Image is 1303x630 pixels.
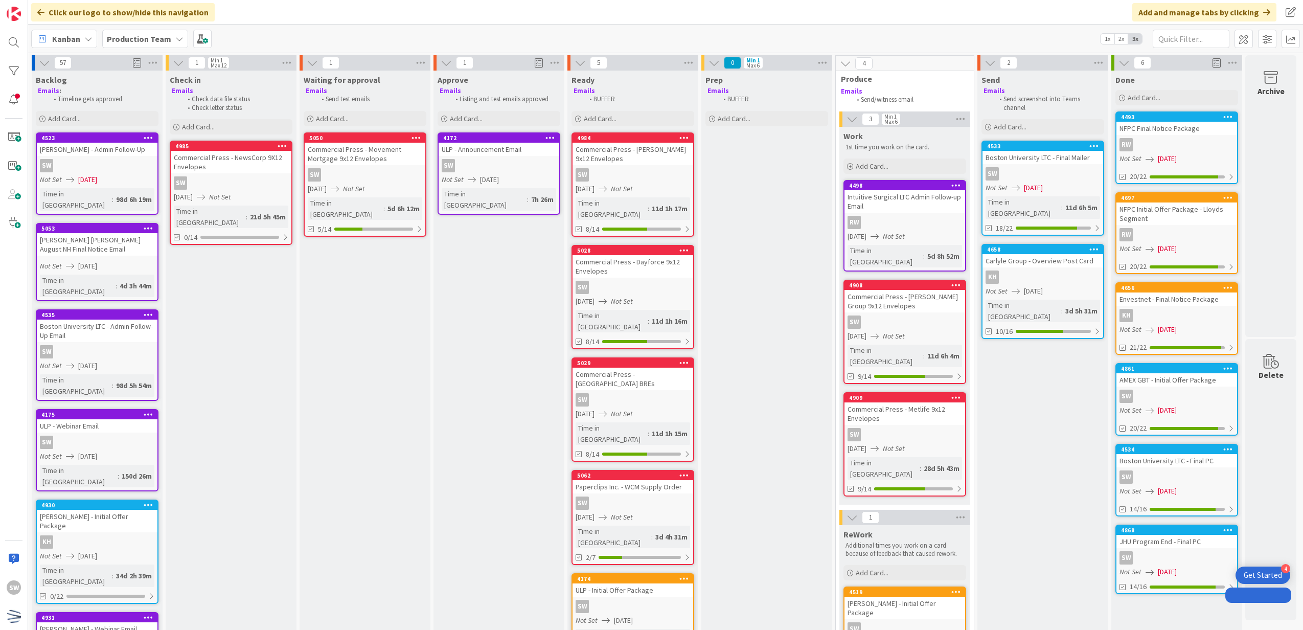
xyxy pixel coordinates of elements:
div: SW [40,345,53,358]
div: 5d 6h 12m [385,203,422,214]
div: 4535 [37,310,157,320]
div: 5029 [577,359,693,367]
span: 14/16 [1130,581,1147,592]
span: : [112,570,113,581]
div: 4175 [37,410,157,419]
div: SW [305,168,425,182]
span: 21/22 [1130,342,1147,353]
div: Commercial Press - [PERSON_NAME] Group 9x12 Envelopes [844,290,965,312]
div: 4908Commercial Press - [PERSON_NAME] Group 9x12 Envelopes [844,281,965,312]
div: 4533 [987,143,1103,150]
div: 28d 5h 43m [921,463,962,474]
span: [DATE] [78,451,97,462]
div: SW [576,497,589,510]
div: KH [40,535,53,549]
div: 4493NFPC Final Notice Package [1116,112,1237,135]
div: [PERSON_NAME] - Initial Offer Package [37,510,157,532]
div: 5053 [37,224,157,233]
a: 5029Commercial Press - [GEOGRAPHIC_DATA] BREsSW[DATE]Not SetTime in [GEOGRAPHIC_DATA]:11d 1h 15m8/14 [572,357,694,462]
div: 4861 [1121,365,1237,372]
div: SW [573,497,693,510]
span: [DATE] [78,261,97,272]
span: Add Card... [450,114,483,123]
span: Add Card... [584,114,616,123]
span: 2/7 [586,552,596,563]
div: 4984 [577,134,693,142]
span: Add Card... [856,162,888,171]
span: : [651,531,653,543]
div: 4868 [1121,527,1237,534]
span: [DATE] [78,174,97,185]
div: SW [37,345,157,358]
div: 5053[PERSON_NAME] [PERSON_NAME] August NH Final Notice Email [37,224,157,256]
div: Paperclips Inc. - WCM Supply Order [573,480,693,493]
span: 9/14 [858,484,871,494]
div: NFPC Final Notice Package [1116,122,1237,135]
div: 4868 [1116,526,1237,535]
div: 3d 4h 31m [653,531,690,543]
div: RW [1116,138,1237,151]
div: SW [171,176,291,190]
span: 20/22 [1130,423,1147,434]
a: 4697NFPC Initial Offer Package - Lloyds SegmentRWNot Set[DATE]20/22 [1115,192,1238,274]
div: SW [573,281,693,294]
div: Commercial Press - Dayforce 9x12 Envelopes [573,255,693,278]
div: Time in [GEOGRAPHIC_DATA] [848,345,923,367]
span: [DATE] [480,174,499,185]
div: KH [986,271,999,284]
div: Time in [GEOGRAPHIC_DATA] [308,197,383,220]
div: Commercial Press - Metlife 9x12 Envelopes [844,402,965,425]
div: KH [1116,309,1237,322]
span: [DATE] [848,231,866,242]
i: Not Set [40,361,62,370]
div: 5029 [573,358,693,368]
div: SW [573,168,693,182]
div: 4930 [37,501,157,510]
span: : [923,350,925,362]
div: 4697NFPC Initial Offer Package - Lloyds Segment [1116,193,1237,225]
span: : [1061,305,1063,317]
a: 4908Commercial Press - [PERSON_NAME] Group 9x12 EnvelopesSW[DATE]Not SetTime in [GEOGRAPHIC_DATA]... [843,280,966,384]
div: 34d 2h 39m [113,570,154,581]
div: 4868JHU Program End - Final PC [1116,526,1237,548]
div: 4534Boston University LTC - Final PC [1116,445,1237,467]
div: 4519 [849,589,965,596]
div: 11d 6h 5m [1063,202,1100,213]
span: [DATE] [848,443,866,454]
a: 4868JHU Program End - Final PCSWNot Set[DATE]14/16 [1115,525,1238,594]
span: 18/22 [996,223,1013,234]
div: 4534 [1116,445,1237,454]
div: Time in [GEOGRAPHIC_DATA] [576,197,648,220]
span: [DATE] [848,331,866,342]
i: Not Set [40,175,62,184]
div: SW [40,436,53,449]
div: 4493 [1121,114,1237,121]
div: 4909 [844,393,965,402]
div: NFPC Initial Offer Package - Lloyds Segment [1116,202,1237,225]
div: Commercial Press - [PERSON_NAME] 9x12 Envelopes [573,143,693,165]
i: Not Set [883,331,905,341]
span: 0/14 [184,232,197,243]
div: 4d 3h 44m [117,280,154,291]
div: 4908 [844,281,965,290]
span: : [920,463,921,474]
i: Not Set [343,184,365,193]
div: SW [844,428,965,441]
div: 4985 [171,142,291,151]
i: Not Set [209,192,231,201]
div: 4908 [849,282,965,289]
div: Boston University LTC - Admin Follow-Up Email [37,320,157,342]
b: Production Team [107,34,171,44]
div: SW [1119,470,1133,484]
a: 4984Commercial Press - [PERSON_NAME] 9x12 EnvelopesSW[DATE]Not SetTime in [GEOGRAPHIC_DATA]:11d 1... [572,132,694,237]
i: Not Set [1119,154,1141,163]
div: Boston University LTC - Final PC [1116,454,1237,467]
a: 5062Paperclips Inc. - WCM Supply OrderSW[DATE]Not SetTime in [GEOGRAPHIC_DATA]:3d 4h 31m2/7 [572,470,694,565]
span: 0/22 [50,591,63,602]
i: Not Set [611,184,633,193]
div: 4861 [1116,364,1237,373]
div: Time in [GEOGRAPHIC_DATA] [848,457,920,480]
span: : [648,428,649,439]
div: Intuitive Surgical LTC Admin Follow-up Email [844,190,965,213]
span: : [112,380,113,391]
